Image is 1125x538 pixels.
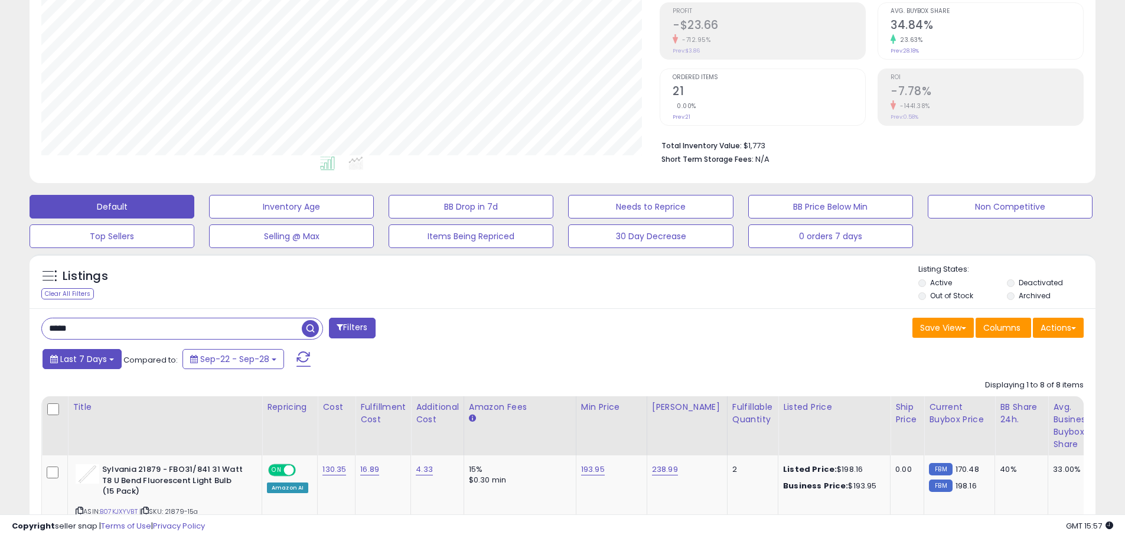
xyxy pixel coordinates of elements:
[43,349,122,369] button: Last 7 Days
[652,464,678,475] a: 238.99
[891,18,1083,34] h2: 34.84%
[930,291,973,301] label: Out of Stock
[732,401,773,426] div: Fulfillable Quantity
[783,464,881,475] div: $198.16
[673,8,865,15] span: Profit
[929,463,952,475] small: FBM
[678,35,710,44] small: -712.95%
[581,464,605,475] a: 193.95
[912,318,974,338] button: Save View
[783,481,881,491] div: $193.95
[673,47,700,54] small: Prev: $3.86
[360,464,379,475] a: 16.89
[928,195,1093,219] button: Non Competitive
[360,401,406,426] div: Fulfillment Cost
[73,401,257,413] div: Title
[469,401,571,413] div: Amazon Fees
[30,195,194,219] button: Default
[891,74,1083,81] span: ROI
[469,475,567,485] div: $0.30 min
[416,464,433,475] a: 4.33
[783,401,885,413] div: Listed Price
[891,84,1083,100] h2: -7.78%
[755,154,769,165] span: N/A
[891,113,918,120] small: Prev: 0.58%
[200,353,269,365] span: Sep-22 - Sep-28
[12,520,55,532] strong: Copyright
[41,288,94,299] div: Clear All Filters
[389,195,553,219] button: BB Drop in 7d
[63,268,108,285] h5: Listings
[783,480,848,491] b: Business Price:
[1053,401,1096,451] div: Avg. Business Buybox Share
[783,464,837,475] b: Listed Price:
[101,520,151,532] a: Terms of Use
[322,401,350,413] div: Cost
[60,353,107,365] span: Last 7 Days
[76,464,99,484] img: 21TUzECxXPL._SL40_.jpg
[1033,318,1084,338] button: Actions
[416,401,459,426] div: Additional Cost
[673,84,865,100] h2: 21
[918,264,1095,275] p: Listing States:
[102,464,246,500] b: Sylvania 21879 - FBO31/841 31 Watt T8 U Bend Fluorescent Light Bulb (15 Pack)
[896,35,922,44] small: 23.63%
[389,224,553,248] button: Items Being Repriced
[983,322,1020,334] span: Columns
[209,224,374,248] button: Selling @ Max
[123,354,178,366] span: Compared to:
[895,401,919,426] div: Ship Price
[1066,520,1113,532] span: 2025-10-6 15:57 GMT
[891,47,919,54] small: Prev: 28.18%
[269,465,284,475] span: ON
[673,18,865,34] h2: -$23.66
[1019,291,1051,301] label: Archived
[30,224,194,248] button: Top Sellers
[891,8,1083,15] span: Avg. Buybox Share
[294,465,313,475] span: OFF
[182,349,284,369] button: Sep-22 - Sep-28
[661,154,754,164] b: Short Term Storage Fees:
[329,318,375,338] button: Filters
[652,401,722,413] div: [PERSON_NAME]
[661,141,742,151] b: Total Inventory Value:
[568,195,733,219] button: Needs to Reprice
[929,480,952,492] small: FBM
[673,74,865,81] span: Ordered Items
[1019,278,1063,288] label: Deactivated
[930,278,952,288] label: Active
[748,195,913,219] button: BB Price Below Min
[956,480,977,491] span: 198.16
[1053,464,1092,475] div: 33.00%
[1000,401,1043,426] div: BB Share 24h.
[732,464,769,475] div: 2
[267,401,312,413] div: Repricing
[267,482,308,493] div: Amazon AI
[929,401,990,426] div: Current Buybox Price
[153,520,205,532] a: Privacy Policy
[673,102,696,110] small: 0.00%
[568,224,733,248] button: 30 Day Decrease
[896,102,930,110] small: -1441.38%
[581,401,642,413] div: Min Price
[985,380,1084,391] div: Displaying 1 to 8 of 8 items
[956,464,979,475] span: 170.48
[209,195,374,219] button: Inventory Age
[661,138,1075,152] li: $1,773
[976,318,1031,338] button: Columns
[673,113,690,120] small: Prev: 21
[748,224,913,248] button: 0 orders 7 days
[322,464,346,475] a: 130.35
[12,521,205,532] div: seller snap | |
[1000,464,1039,475] div: 40%
[469,464,567,475] div: 15%
[895,464,915,475] div: 0.00
[469,413,476,424] small: Amazon Fees.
